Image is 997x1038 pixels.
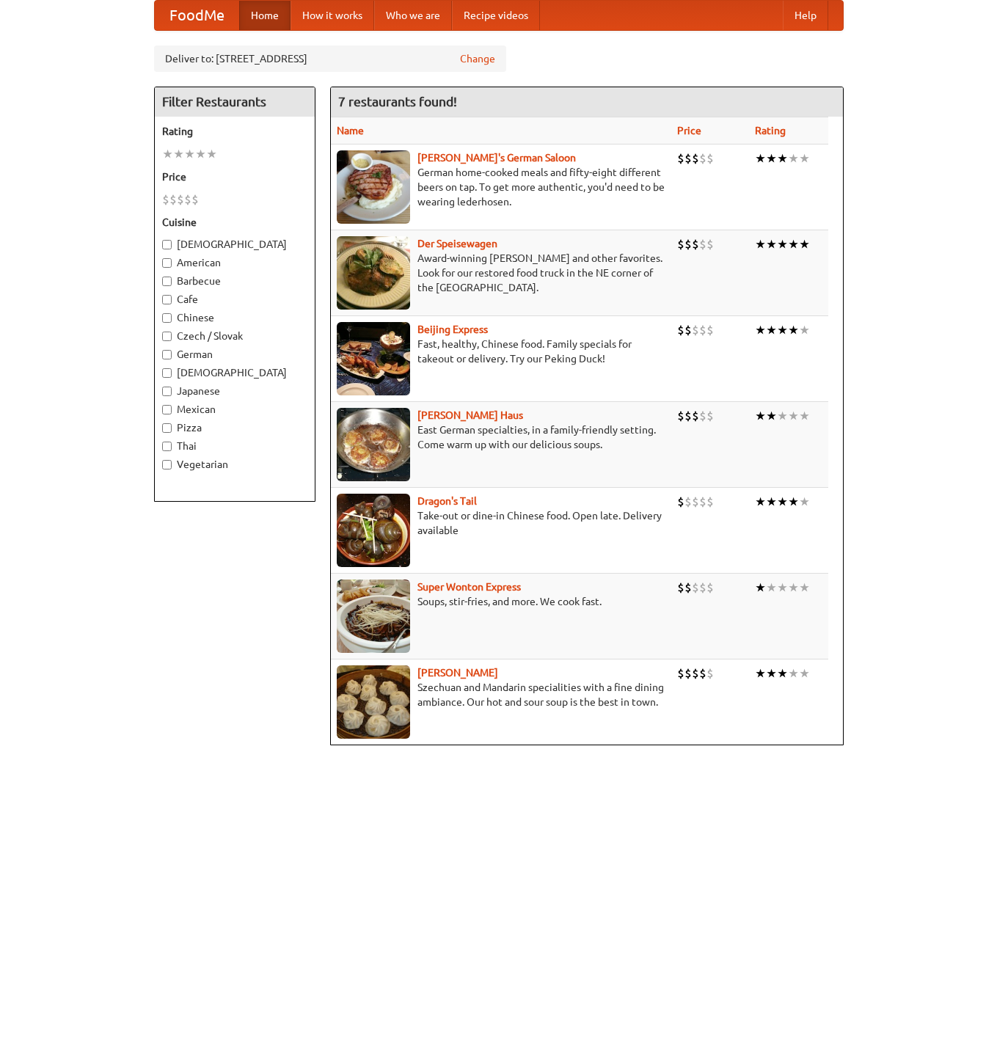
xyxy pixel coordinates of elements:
[706,408,714,424] li: $
[337,125,364,136] a: Name
[755,150,766,167] li: ★
[162,274,307,288] label: Barbecue
[417,495,477,507] a: Dragon's Tail
[783,1,828,30] a: Help
[692,408,699,424] li: $
[677,236,684,252] li: $
[684,150,692,167] li: $
[766,580,777,596] li: ★
[162,384,307,398] label: Japanese
[766,150,777,167] li: ★
[699,236,706,252] li: $
[162,124,307,139] h5: Rating
[460,51,495,66] a: Change
[684,236,692,252] li: $
[162,313,172,323] input: Chinese
[677,322,684,338] li: $
[799,580,810,596] li: ★
[766,322,777,338] li: ★
[162,423,172,433] input: Pizza
[777,150,788,167] li: ★
[184,146,195,162] li: ★
[162,460,172,469] input: Vegetarian
[162,387,172,396] input: Japanese
[699,665,706,681] li: $
[766,408,777,424] li: ★
[417,667,498,679] a: [PERSON_NAME]
[766,665,777,681] li: ★
[766,236,777,252] li: ★
[162,332,172,341] input: Czech / Slovak
[799,322,810,338] li: ★
[195,146,206,162] li: ★
[162,292,307,307] label: Cafe
[692,580,699,596] li: $
[755,236,766,252] li: ★
[677,580,684,596] li: $
[699,150,706,167] li: $
[162,258,172,268] input: American
[777,322,788,338] li: ★
[162,402,307,417] label: Mexican
[692,494,699,510] li: $
[677,408,684,424] li: $
[337,408,410,481] img: kohlhaus.jpg
[162,350,172,359] input: German
[337,165,665,209] p: German home-cooked meals and fifty-eight different beers on tap. To get more authentic, you'd nee...
[684,494,692,510] li: $
[692,236,699,252] li: $
[417,324,488,335] a: Beijing Express
[162,169,307,184] h5: Price
[706,236,714,252] li: $
[417,152,576,164] a: [PERSON_NAME]'s German Saloon
[162,277,172,286] input: Barbecue
[788,580,799,596] li: ★
[162,237,307,252] label: [DEMOGRAPHIC_DATA]
[162,215,307,230] h5: Cuisine
[706,322,714,338] li: $
[755,125,786,136] a: Rating
[755,494,766,510] li: ★
[184,191,191,208] li: $
[699,322,706,338] li: $
[788,236,799,252] li: ★
[692,322,699,338] li: $
[374,1,452,30] a: Who we are
[677,150,684,167] li: $
[162,191,169,208] li: $
[706,665,714,681] li: $
[684,665,692,681] li: $
[191,191,199,208] li: $
[452,1,540,30] a: Recipe videos
[417,409,523,421] a: [PERSON_NAME] Haus
[684,322,692,338] li: $
[337,494,410,567] img: dragon.jpg
[677,665,684,681] li: $
[337,322,410,395] img: beijing.jpg
[799,494,810,510] li: ★
[417,581,521,593] a: Super Wonton Express
[338,95,457,109] ng-pluralize: 7 restaurants found!
[799,150,810,167] li: ★
[692,665,699,681] li: $
[162,442,172,451] input: Thai
[706,494,714,510] li: $
[777,236,788,252] li: ★
[799,408,810,424] li: ★
[755,408,766,424] li: ★
[337,665,410,739] img: shandong.jpg
[162,329,307,343] label: Czech / Slovak
[337,680,665,709] p: Szechuan and Mandarin specialities with a fine dining ambiance. Our hot and sour soup is the best...
[788,665,799,681] li: ★
[337,508,665,538] p: Take-out or dine-in Chinese food. Open late. Delivery available
[177,191,184,208] li: $
[677,125,701,136] a: Price
[173,146,184,162] li: ★
[755,665,766,681] li: ★
[777,580,788,596] li: ★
